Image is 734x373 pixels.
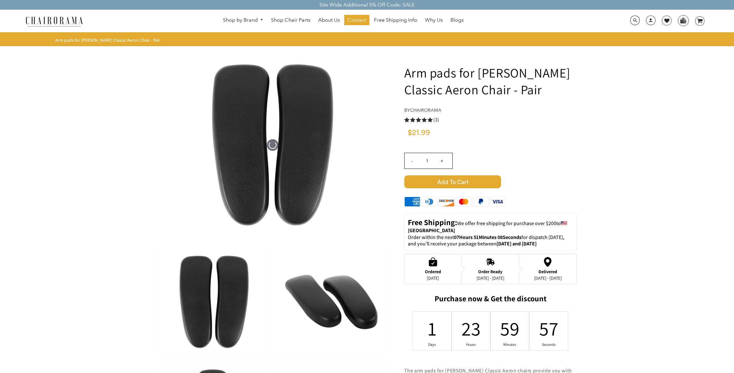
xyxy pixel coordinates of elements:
[404,294,577,306] h2: Purchase now & Get the discount
[534,269,562,274] div: Delivered
[176,141,369,148] a: Arm pads for Herman Miller Classic Aeron Chair - Pair - chairorama
[315,15,343,25] a: About Us
[408,234,573,248] p: Order within the next for dispatch [DATE], and you'll receive your package between
[454,234,521,241] span: 07Hours 51Minutes 08Seconds
[271,17,310,24] span: Shop Chair Parts
[347,17,366,24] span: Contact
[344,15,369,25] a: Contact
[433,117,439,123] span: (3)
[404,175,501,188] span: Add to Cart
[407,129,430,137] span: $21.99
[477,269,504,274] div: Order Ready
[545,342,553,347] div: Seconds
[457,220,556,227] span: We offer free shipping for purchase over $200
[425,17,443,24] span: Why Us
[678,16,688,25] img: WhatsApp_Image_2024-07-12_at_16.23.01.webp
[534,275,562,281] div: [DATE] - [DATE]
[55,37,162,43] nav: breadcrumbs
[545,316,553,341] div: 57
[422,15,446,25] a: Why Us
[434,153,450,169] input: +
[374,17,417,24] span: Free Shipping Info
[447,15,467,25] a: Blogs
[506,316,514,341] div: 59
[22,16,86,27] img: chairorama
[497,240,537,247] strong: [DATE] and [DATE]
[410,107,441,113] a: chairorama
[477,275,504,281] div: [DATE] - [DATE]
[159,246,269,357] img: Arm pads for Herman Miller Classic Aeron Chair - Pair - chairorama
[404,116,577,123] a: 5.0 rating (3 votes)
[114,15,572,27] nav: DesktopNavigation
[467,342,475,347] div: Hours
[318,17,340,24] span: About Us
[371,15,420,25] a: Free Shipping Info
[450,17,464,24] span: Blogs
[405,153,420,169] input: -
[55,37,160,43] span: Arm pads for [PERSON_NAME] Classic Aeron Chair - Pair
[404,64,577,98] h1: Arm pads for [PERSON_NAME] Classic Aeron Chair - Pair
[276,246,387,357] img: Arm pads for Herman Miller Classic Aeron Chair - Pair - chairorama
[408,217,457,227] strong: Free Shipping:
[404,108,577,113] h4: by
[428,342,437,347] div: Days
[268,15,314,25] a: Shop Chair Parts
[425,269,441,274] div: Ordered
[428,316,437,341] div: 1
[425,275,441,281] div: [DATE]
[408,227,455,234] strong: [GEOGRAPHIC_DATA]
[220,15,267,25] a: Shop by Brand
[176,48,369,242] img: Arm pads for Herman Miller Classic Aeron Chair - Pair - chairorama
[404,175,577,188] button: Add to Cart
[506,342,514,347] div: Minutes
[467,316,475,341] div: 23
[408,217,573,234] p: to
